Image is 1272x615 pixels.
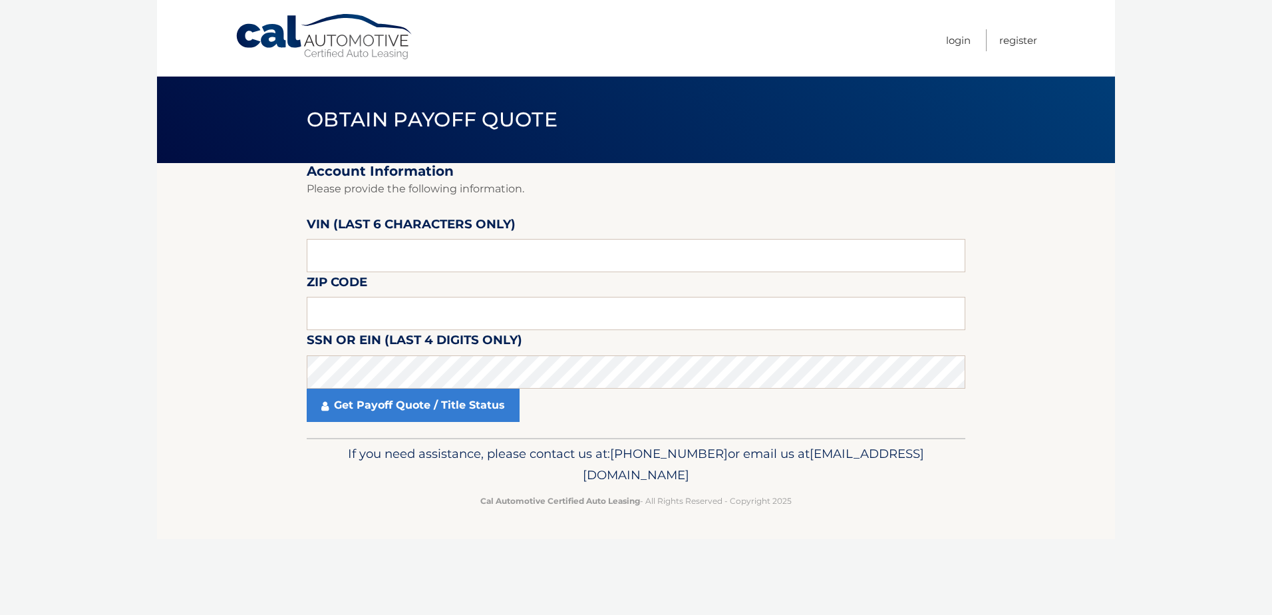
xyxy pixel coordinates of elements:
p: Please provide the following information. [307,180,965,198]
label: Zip Code [307,272,367,297]
p: - All Rights Reserved - Copyright 2025 [315,494,957,508]
a: Login [946,29,971,51]
a: Cal Automotive [235,13,414,61]
span: [PHONE_NUMBER] [610,446,728,461]
label: SSN or EIN (last 4 digits only) [307,330,522,355]
span: Obtain Payoff Quote [307,107,557,132]
label: VIN (last 6 characters only) [307,214,516,239]
p: If you need assistance, please contact us at: or email us at [315,443,957,486]
a: Get Payoff Quote / Title Status [307,389,520,422]
a: Register [999,29,1037,51]
h2: Account Information [307,163,965,180]
strong: Cal Automotive Certified Auto Leasing [480,496,640,506]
